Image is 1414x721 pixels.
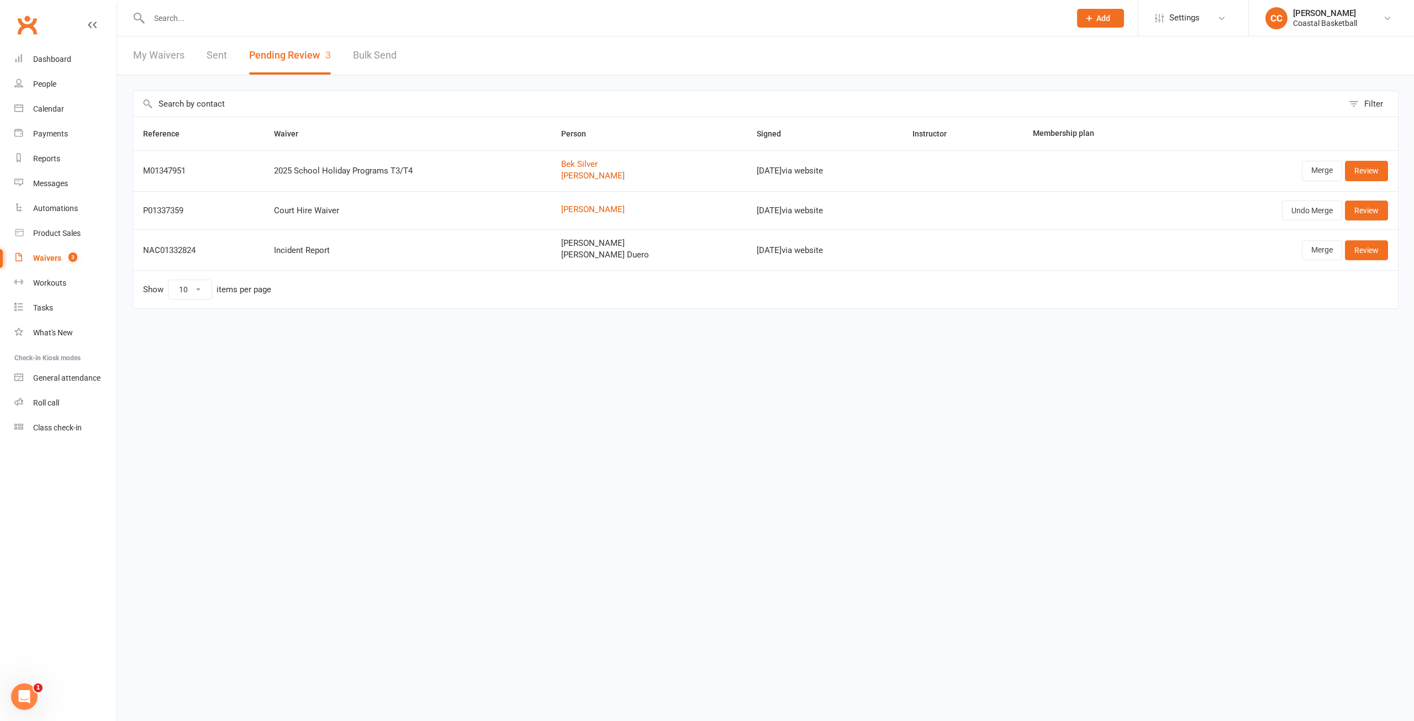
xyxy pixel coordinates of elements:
div: [DATE] via website [757,246,893,255]
a: What's New [14,320,117,345]
a: Clubworx [13,11,41,39]
span: Instructor [912,129,959,138]
a: Class kiosk mode [14,415,117,440]
a: Waivers 3 [14,246,117,271]
div: Dashboard [33,55,71,64]
a: Workouts [14,271,117,296]
a: Messages [14,171,117,196]
div: items per page [217,285,271,294]
span: Settings [1169,6,1200,30]
div: People [33,80,56,88]
a: Calendar [14,97,117,122]
div: Court Hire Waiver [274,206,541,215]
a: General attendance kiosk mode [14,366,117,391]
a: Product Sales [14,221,117,246]
span: Add [1096,14,1110,23]
span: [PERSON_NAME] [561,239,736,248]
th: Membership plan [1023,117,1170,150]
button: Waiver [274,127,310,140]
span: 3 [325,49,331,61]
a: Bulk Send [353,36,397,75]
div: 2025 School Holiday Programs T3/T4 [274,166,541,176]
a: Review [1345,161,1388,181]
span: Reference [143,129,192,138]
a: [PERSON_NAME] [561,205,736,214]
span: 1 [34,683,43,692]
div: NAC01332824 [143,246,254,255]
span: Signed [757,129,793,138]
a: Merge [1302,240,1342,260]
div: CC [1265,7,1288,29]
a: Merge [1302,161,1342,181]
div: Payments [33,129,68,138]
button: Signed [757,127,793,140]
a: Reports [14,146,117,171]
a: Tasks [14,296,117,320]
button: Person [561,127,598,140]
span: [PERSON_NAME] Duero [561,250,736,260]
button: Instructor [912,127,959,140]
span: Waiver [274,129,310,138]
div: [DATE] via website [757,206,893,215]
div: Coastal Basketball [1293,18,1357,28]
button: Reference [143,127,192,140]
a: Bek Silver [561,160,736,169]
div: P01337359 [143,206,254,215]
a: Payments [14,122,117,146]
a: Sent [207,36,227,75]
div: [DATE] via website [757,166,893,176]
div: Incident Report [274,246,541,255]
a: [PERSON_NAME] [561,171,736,181]
div: Automations [33,204,78,213]
div: Calendar [33,104,64,113]
div: Filter [1364,97,1383,110]
a: Roll call [14,391,117,415]
span: Person [561,129,598,138]
iframe: Intercom live chat [11,683,38,710]
a: Review [1345,240,1388,260]
span: 3 [68,252,77,262]
button: Filter [1343,91,1398,117]
div: M01347951 [143,166,254,176]
div: Show [143,280,271,299]
a: Dashboard [14,47,117,72]
div: Reports [33,154,60,163]
input: Search by contact [133,91,1343,117]
a: Review [1345,201,1388,220]
div: Workouts [33,278,66,287]
input: Search... [146,10,1063,26]
div: Class check-in [33,423,82,432]
div: Tasks [33,303,53,312]
button: Pending Review3 [249,36,331,75]
button: Add [1077,9,1124,28]
div: [PERSON_NAME] [1293,8,1357,18]
a: My Waivers [133,36,184,75]
div: Product Sales [33,229,81,238]
div: What's New [33,328,73,337]
a: Automations [14,196,117,221]
button: Undo Merge [1282,201,1342,220]
div: Waivers [33,254,61,262]
div: Roll call [33,398,59,407]
div: Messages [33,179,68,188]
a: People [14,72,117,97]
div: General attendance [33,373,101,382]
